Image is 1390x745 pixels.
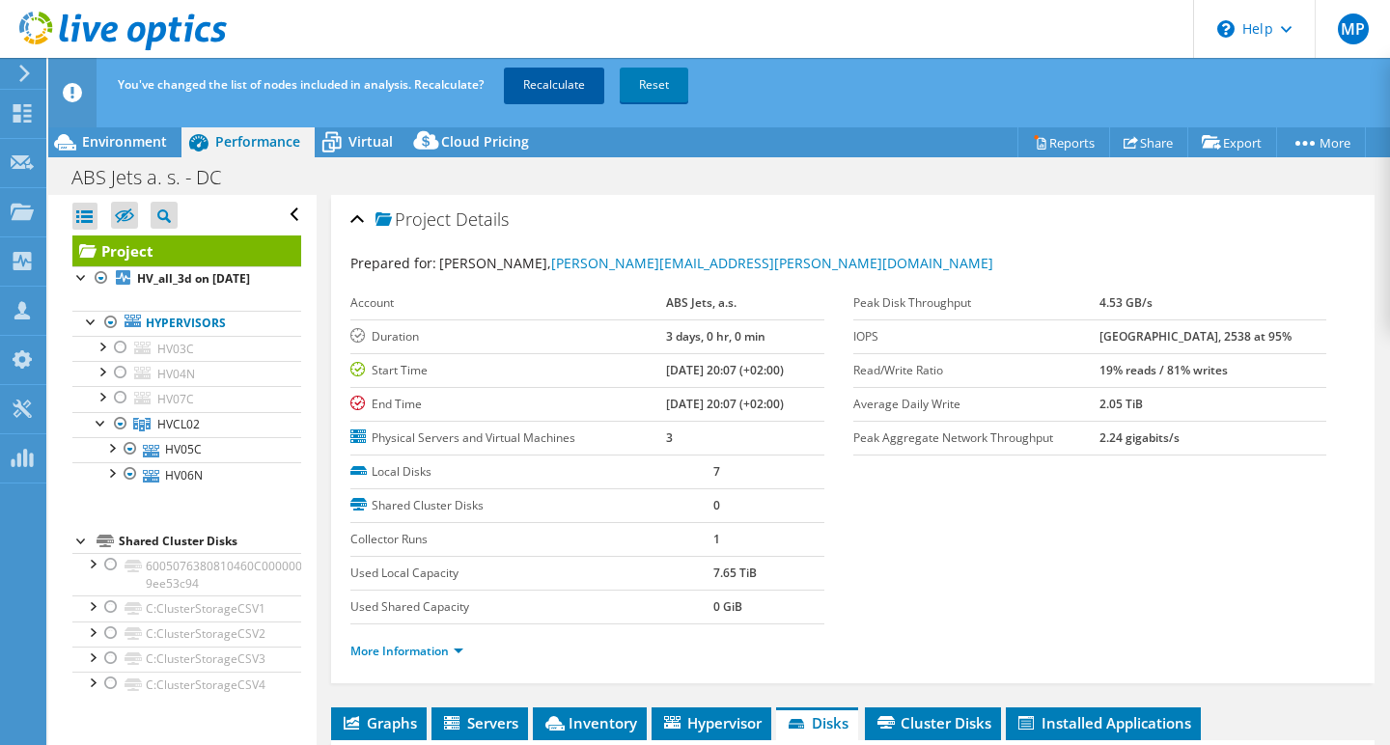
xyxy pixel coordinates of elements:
[119,530,301,553] div: Shared Cluster Disks
[441,132,529,151] span: Cloud Pricing
[853,361,1100,380] label: Read/Write Ratio
[72,266,301,291] a: HV_all_3d on [DATE]
[157,341,194,357] span: HV03C
[350,564,713,583] label: Used Local Capacity
[1099,294,1153,311] b: 4.53 GB/s
[350,254,436,272] label: Prepared for:
[215,132,300,151] span: Performance
[348,132,393,151] span: Virtual
[72,647,301,672] a: C:ClusterStorageCSV3
[504,68,604,102] a: Recalculate
[875,713,991,732] span: Cluster Disks
[72,386,301,411] a: HV07C
[72,595,301,621] a: C:ClusterStorageCSV1
[853,428,1100,448] label: Peak Aggregate Network Throughput
[1217,20,1235,38] svg: \n
[542,713,637,732] span: Inventory
[63,167,251,188] h1: ABS Jets a. s. - DC
[666,396,784,412] b: [DATE] 20:07 (+02:00)
[456,207,509,231] span: Details
[713,531,720,547] b: 1
[1015,713,1191,732] span: Installed Applications
[713,497,720,513] b: 0
[1017,127,1110,157] a: Reports
[341,713,417,732] span: Graphs
[350,361,666,380] label: Start Time
[72,361,301,386] a: HV04N
[853,293,1100,313] label: Peak Disk Throughput
[661,713,762,732] span: Hypervisor
[853,327,1100,346] label: IOPS
[350,462,713,482] label: Local Disks
[157,416,200,432] span: HVCL02
[157,391,194,407] span: HV07C
[350,643,463,659] a: More Information
[82,132,167,151] span: Environment
[72,553,301,595] a: 6005076380810460C000000000000080-9ee53c94
[666,362,784,378] b: [DATE] 20:07 (+02:00)
[72,437,301,462] a: HV05C
[853,395,1100,414] label: Average Daily Write
[713,598,742,615] b: 0 GiB
[666,294,737,311] b: ABS Jets, a.s.
[118,76,484,93] span: You've changed the list of nodes included in analysis. Recalculate?
[1099,396,1143,412] b: 2.05 TiB
[620,68,688,102] a: Reset
[666,429,673,446] b: 3
[350,496,713,515] label: Shared Cluster Disks
[551,254,993,272] a: [PERSON_NAME][EMAIL_ADDRESS][PERSON_NAME][DOMAIN_NAME]
[786,713,848,732] span: Disks
[137,270,250,287] b: HV_all_3d on [DATE]
[713,463,720,480] b: 7
[72,336,301,361] a: HV03C
[666,328,765,345] b: 3 days, 0 hr, 0 min
[72,621,301,647] a: C:ClusterStorageCSV2
[350,327,666,346] label: Duration
[1099,328,1292,345] b: [GEOGRAPHIC_DATA], 2538 at 95%
[375,210,451,230] span: Project
[1187,127,1277,157] a: Export
[72,235,301,266] a: Project
[350,293,666,313] label: Account
[713,565,757,581] b: 7.65 TiB
[1338,14,1369,44] span: MP
[1109,127,1188,157] a: Share
[157,366,195,382] span: HV04N
[72,412,301,437] a: HVCL02
[350,530,713,549] label: Collector Runs
[1276,127,1366,157] a: More
[72,462,301,487] a: HV06N
[350,428,666,448] label: Physical Servers and Virtual Machines
[72,672,301,697] a: C:ClusterStorageCSV4
[441,713,518,732] span: Servers
[439,254,993,272] span: [PERSON_NAME],
[350,395,666,414] label: End Time
[1099,429,1180,446] b: 2.24 gigabits/s
[72,311,301,336] a: Hypervisors
[350,597,713,617] label: Used Shared Capacity
[1099,362,1228,378] b: 19% reads / 81% writes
